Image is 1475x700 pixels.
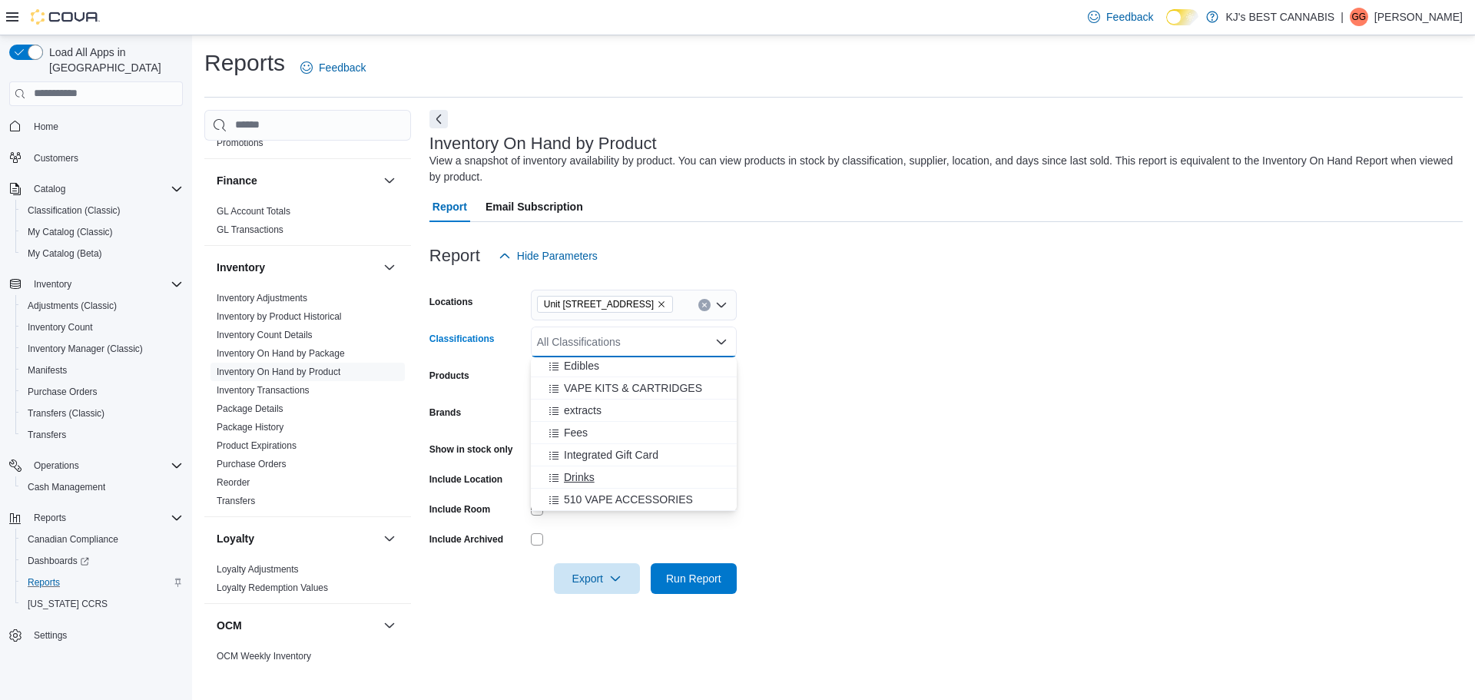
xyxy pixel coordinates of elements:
[22,426,72,444] a: Transfers
[217,476,250,489] span: Reorder
[22,530,124,549] a: Canadian Compliance
[28,481,105,493] span: Cash Management
[22,297,183,315] span: Adjustments (Classic)
[1082,2,1159,32] a: Feedback
[429,443,513,456] label: Show in stock only
[15,529,189,550] button: Canadian Compliance
[217,618,377,633] button: OCM
[3,115,189,138] button: Home
[34,459,79,472] span: Operations
[217,224,283,236] span: GL Transactions
[429,473,502,486] label: Include Location
[28,509,183,527] span: Reports
[22,340,149,358] a: Inventory Manager (Classic)
[380,258,399,277] button: Inventory
[537,296,673,313] span: Unit 103- 2700 Barnet Highway
[1166,9,1198,25] input: Dark Mode
[15,424,189,446] button: Transfers
[531,444,737,466] button: Integrated Gift Card
[492,241,604,271] button: Hide Parameters
[204,202,411,245] div: Finance
[34,183,65,195] span: Catalog
[217,496,255,506] a: Transfers
[564,447,658,463] span: Integrated Gift Card
[564,380,702,396] span: VAPE KITS & CARTRIDGES
[28,117,183,136] span: Home
[28,456,85,475] button: Operations
[28,148,183,168] span: Customers
[217,582,328,594] span: Loyalty Redemption Values
[217,459,287,469] a: Purchase Orders
[531,400,737,422] button: extracts
[429,503,490,516] label: Include Room
[15,200,189,221] button: Classification (Classic)
[217,260,377,275] button: Inventory
[217,564,299,575] a: Loyalty Adjustments
[28,626,73,645] a: Settings
[22,595,114,613] a: [US_STATE] CCRS
[22,573,66,592] a: Reports
[28,275,78,294] button: Inventory
[28,343,143,355] span: Inventory Manager (Classic)
[217,403,283,415] span: Package Details
[22,361,73,380] a: Manifests
[15,221,189,243] button: My Catalog (Classic)
[564,469,595,485] span: Drinks
[31,9,100,25] img: Cova
[3,507,189,529] button: Reports
[531,466,737,489] button: Drinks
[1374,8,1463,26] p: [PERSON_NAME]
[217,138,264,148] a: Promotions
[28,321,93,333] span: Inventory Count
[564,425,588,440] span: Fees
[15,295,189,317] button: Adjustments (Classic)
[22,573,183,592] span: Reports
[9,109,183,687] nav: Complex example
[698,299,711,311] button: Clear input
[22,478,111,496] a: Cash Management
[666,571,721,586] span: Run Report
[34,512,66,524] span: Reports
[564,492,693,507] span: 510 VAPE ACCESSORIES
[217,618,242,633] h3: OCM
[429,296,473,308] label: Locations
[204,647,411,672] div: OCM
[15,381,189,403] button: Purchase Orders
[28,149,85,168] a: Customers
[217,440,297,451] a: Product Expirations
[486,191,583,222] span: Email Subscription
[15,550,189,572] a: Dashboards
[1341,8,1344,26] p: |
[217,205,290,217] span: GL Account Totals
[380,616,399,635] button: OCM
[204,289,411,516] div: Inventory
[217,366,340,378] span: Inventory On Hand by Product
[28,533,118,546] span: Canadian Compliance
[429,333,495,345] label: Classifications
[217,347,345,360] span: Inventory On Hand by Package
[715,336,728,348] button: Close list of options
[22,244,108,263] a: My Catalog (Beta)
[28,555,89,567] span: Dashboards
[1226,8,1335,26] p: KJ's BEST CANNABIS
[15,243,189,264] button: My Catalog (Beta)
[715,299,728,311] button: Open list of options
[217,329,313,341] span: Inventory Count Details
[28,407,104,420] span: Transfers (Classic)
[28,456,183,475] span: Operations
[22,318,99,337] a: Inventory Count
[34,629,67,642] span: Settings
[429,110,448,128] button: Next
[217,367,340,377] a: Inventory On Hand by Product
[217,495,255,507] span: Transfers
[217,385,310,396] a: Inventory Transactions
[3,455,189,476] button: Operations
[217,403,283,414] a: Package Details
[217,421,283,433] span: Package History
[217,137,264,149] span: Promotions
[34,278,71,290] span: Inventory
[22,244,183,263] span: My Catalog (Beta)
[294,52,372,83] a: Feedback
[651,563,737,594] button: Run Report
[28,247,102,260] span: My Catalog (Beta)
